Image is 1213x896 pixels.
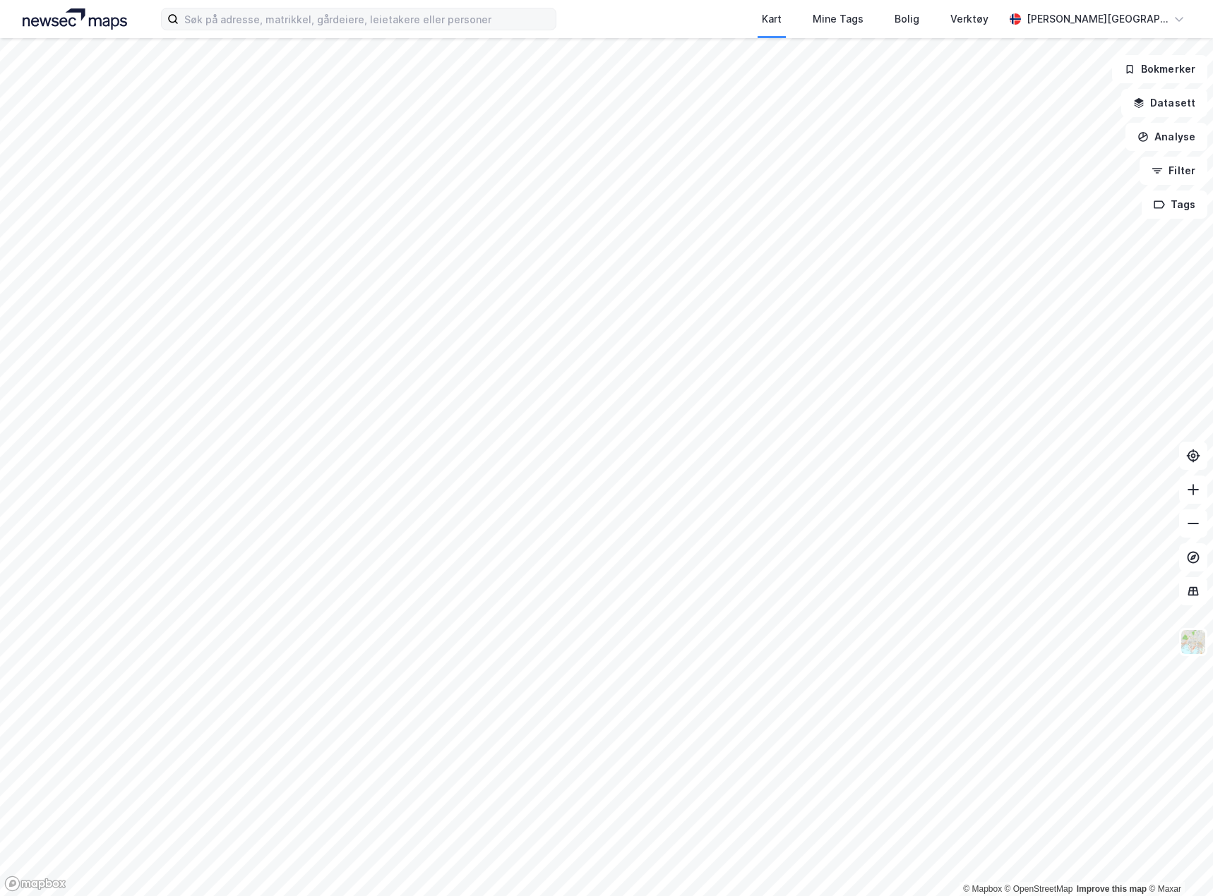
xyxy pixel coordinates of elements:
[23,8,127,30] img: logo.a4113a55bc3d86da70a041830d287a7e.svg
[1121,89,1207,117] button: Datasett
[179,8,556,30] input: Søk på adresse, matrikkel, gårdeiere, leietakere eller personer
[1140,157,1207,185] button: Filter
[963,884,1002,894] a: Mapbox
[1005,884,1073,894] a: OpenStreetMap
[950,11,988,28] div: Verktøy
[1180,629,1207,655] img: Z
[4,876,66,892] a: Mapbox homepage
[1125,123,1207,151] button: Analyse
[813,11,864,28] div: Mine Tags
[1077,884,1147,894] a: Improve this map
[895,11,919,28] div: Bolig
[762,11,782,28] div: Kart
[1027,11,1168,28] div: [PERSON_NAME][GEOGRAPHIC_DATA]
[1142,190,1207,219] button: Tags
[1112,55,1207,83] button: Bokmerker
[1142,828,1213,896] iframe: Chat Widget
[1142,828,1213,896] div: Kontrollprogram for chat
